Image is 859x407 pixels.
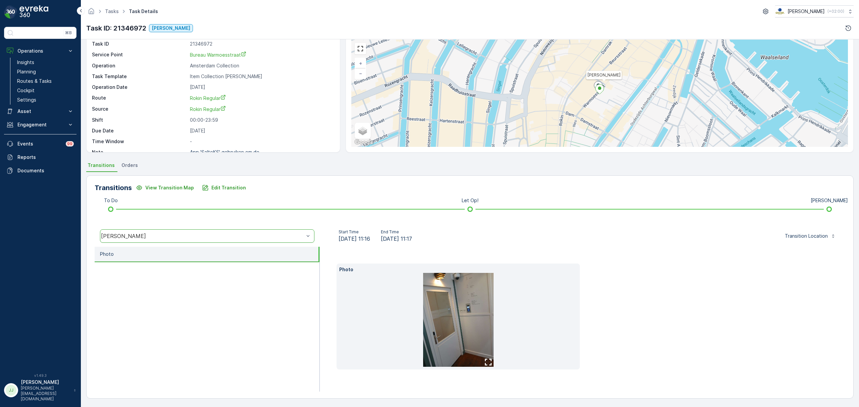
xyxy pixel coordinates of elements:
[95,183,132,193] p: Transitions
[152,25,190,32] p: [PERSON_NAME]
[190,52,246,58] span: Bureau Warmoesstraat
[17,154,74,161] p: Reports
[190,138,333,145] p: -
[65,30,72,36] p: ⌘B
[827,9,844,14] p: ( +02:00 )
[339,235,370,243] span: [DATE] 11:16
[381,235,412,243] span: [DATE] 11:17
[353,138,375,147] img: Google
[4,164,77,177] a: Documents
[355,123,370,138] a: Layers
[781,231,840,241] button: Transition Location
[17,87,35,94] p: Cockpit
[21,386,70,402] p: [PERSON_NAME][EMAIL_ADDRESS][DOMAIN_NAME]
[92,117,187,123] p: Shift
[190,41,333,47] p: 21346972
[105,8,119,14] a: Tasks
[17,59,34,66] p: Insights
[88,162,115,169] span: Transitions
[811,197,848,204] p: [PERSON_NAME]
[92,106,187,113] p: Source
[190,84,333,91] p: [DATE]
[190,106,226,112] span: Rokin Regular
[355,44,365,54] a: View Fullscreen
[14,67,77,76] a: Planning
[4,105,77,118] button: Asset
[775,8,785,15] img: basis-logo_rgb2x.png
[4,137,77,151] a: Events99
[67,141,72,147] p: 99
[359,60,362,66] span: +
[4,44,77,58] button: Operations
[190,106,333,113] a: Rokin Regular
[339,229,370,235] p: Start Time
[381,229,412,235] p: End Time
[101,233,304,239] div: [PERSON_NAME]
[4,118,77,131] button: Engagement
[14,95,77,105] a: Settings
[17,48,63,54] p: Operations
[190,73,333,80] p: Item Collection [PERSON_NAME]
[17,97,36,103] p: Settings
[17,68,36,75] p: Planning
[88,10,95,16] a: Homepage
[92,62,187,69] p: Operation
[355,58,365,68] a: Zoom In
[4,5,17,19] img: logo
[17,121,63,128] p: Engagement
[14,76,77,86] a: Routes & Tasks
[190,149,265,155] p: App 'SaltoKS' gebruiken om de ...
[355,68,365,78] a: Zoom Out
[92,138,187,145] p: Time Window
[4,379,77,402] button: JJ[PERSON_NAME][PERSON_NAME][EMAIL_ADDRESS][DOMAIN_NAME]
[198,182,250,193] button: Edit Transition
[128,8,159,15] span: Task Details
[19,5,48,19] img: logo_dark-DEwI_e13.png
[423,273,494,367] img: 7f747976fbd944f1beeb3773dff9b3aa.jpg
[92,51,187,58] p: Service Point
[17,140,62,147] p: Events
[121,162,138,169] span: Orders
[353,138,375,147] a: Open this area in Google Maps (opens a new window)
[211,184,246,191] p: Edit Transition
[775,5,854,17] button: [PERSON_NAME](+02:00)
[92,84,187,91] p: Operation Date
[190,127,333,134] p: [DATE]
[788,8,825,15] p: [PERSON_NAME]
[190,51,333,58] a: Bureau Warmoesstraat
[359,70,362,76] span: −
[132,182,198,193] button: View Transition Map
[21,379,70,386] p: [PERSON_NAME]
[17,108,63,115] p: Asset
[92,73,187,80] p: Task Template
[17,78,52,84] p: Routes & Tasks
[6,385,16,396] div: JJ
[92,95,187,102] p: Route
[149,24,193,32] button: Geen Afval
[190,95,333,102] a: Rokin Regular
[92,149,187,156] p: Note
[4,151,77,164] a: Reports
[785,233,828,239] p: Transition Location
[86,23,146,33] p: Task ID: 21346972
[339,266,577,273] p: Photo
[92,41,187,47] p: Task ID
[14,58,77,67] a: Insights
[145,184,194,191] p: View Transition Map
[100,251,114,257] p: Photo
[4,373,77,377] span: v 1.49.3
[92,127,187,134] p: Due Date
[104,197,118,204] p: To Do
[190,117,333,123] p: 00:00-23:59
[17,167,74,174] p: Documents
[462,197,478,204] p: Let Op!
[190,95,226,101] span: Rokin Regular
[190,62,333,69] p: Amsterdam Collection
[14,86,77,95] a: Cockpit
